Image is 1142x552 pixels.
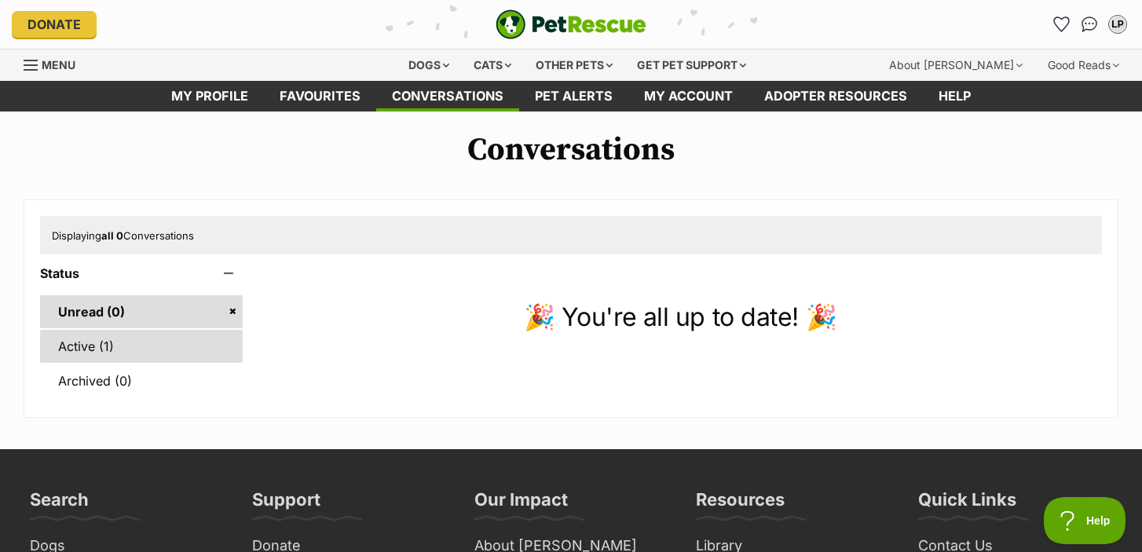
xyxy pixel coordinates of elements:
[1110,16,1126,32] div: LP
[1049,12,1130,37] ul: Account quick links
[749,81,923,111] a: Adopter resources
[101,229,123,242] strong: all 0
[1037,49,1130,81] div: Good Reads
[1105,12,1130,37] button: My account
[626,49,757,81] div: Get pet support
[1049,12,1074,37] a: Favourites
[918,488,1016,520] h3: Quick Links
[474,488,568,520] h3: Our Impact
[1044,497,1126,544] iframe: Help Scout Beacon - Open
[923,81,986,111] a: Help
[376,81,519,111] a: conversations
[30,488,89,520] h3: Search
[397,49,460,81] div: Dogs
[40,295,243,328] a: Unread (0)
[52,229,194,242] span: Displaying Conversations
[252,488,320,520] h3: Support
[12,11,97,38] a: Donate
[628,81,749,111] a: My account
[40,364,243,397] a: Archived (0)
[878,49,1034,81] div: About [PERSON_NAME]
[42,58,75,71] span: Menu
[496,9,646,39] img: logo-e224e6f780fb5917bec1dbf3a21bbac754714ae5b6737aabdf751b685950b380.svg
[258,298,1102,336] p: 🎉 You're all up to date! 🎉
[40,330,243,363] a: Active (1)
[696,488,785,520] h3: Resources
[24,49,86,78] a: Menu
[40,266,243,280] header: Status
[156,81,264,111] a: My profile
[1077,12,1102,37] a: Conversations
[525,49,624,81] div: Other pets
[496,9,646,39] a: PetRescue
[463,49,522,81] div: Cats
[1082,16,1098,32] img: chat-41dd97257d64d25036548639549fe6c8038ab92f7586957e7f3b1b290dea8141.svg
[519,81,628,111] a: Pet alerts
[264,81,376,111] a: Favourites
